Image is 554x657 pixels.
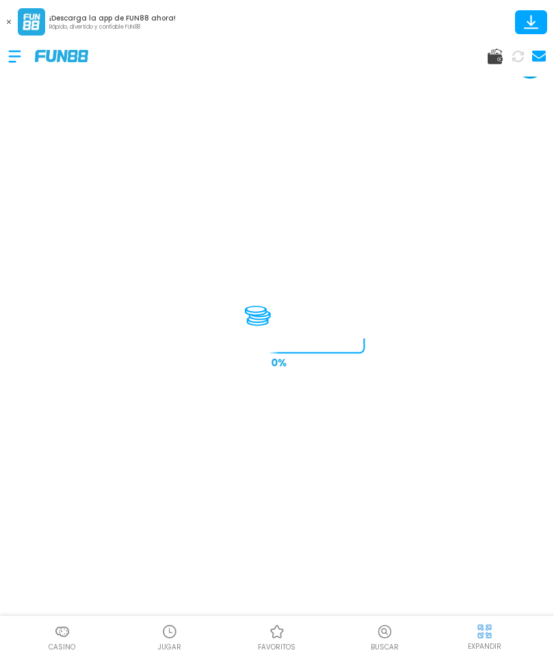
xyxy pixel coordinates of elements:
[116,621,223,652] a: Casino JugarCasino JugarJUGAR
[476,623,493,640] img: hide
[371,642,399,652] p: Buscar
[49,23,176,31] p: Rápido, divertido y confiable FUN88
[331,621,438,652] button: Buscar
[54,624,70,640] img: Casino
[269,624,285,640] img: Casino Favoritos
[468,641,501,652] p: EXPANDIR
[18,8,45,36] img: App Logo
[49,13,176,23] p: ¡Descarga la app de FUN88 ahora!
[161,624,178,640] img: Casino Jugar
[8,621,116,652] a: CasinoCasinoCasino
[223,621,330,652] a: Casino FavoritosCasino Favoritosfavoritos
[49,642,75,652] p: Casino
[35,50,88,62] img: Company Logo
[258,642,295,652] p: favoritos
[158,642,181,652] p: JUGAR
